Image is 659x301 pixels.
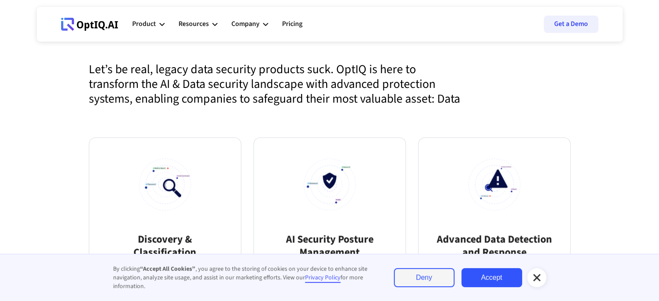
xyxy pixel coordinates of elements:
h3: Discovery & Classification [133,233,196,259]
a: Get a Demo [544,16,598,33]
h3: Advanced Data Detection and Response [432,233,557,259]
div: Resources [179,18,209,30]
strong: “Accept All Cookies” [140,265,195,273]
div: Company [231,11,268,37]
div: By clicking , you agree to the storing of cookies on your device to enhance site navigation, anal... [113,265,377,291]
div: Product [132,18,156,30]
a: Accept [461,268,522,287]
a: Webflow Homepage [61,11,118,37]
a: Deny [394,268,454,287]
div: Product [132,11,165,37]
div: Let’s be real, legacy data security products suck. OptIQ is here to transform the AI & Data secur... [63,62,461,117]
h3: AI Security Posture Management [267,233,393,259]
div: Resources [179,11,218,37]
a: Pricing [282,11,302,37]
a: Privacy Policy [305,273,341,283]
div: Company [231,18,260,30]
